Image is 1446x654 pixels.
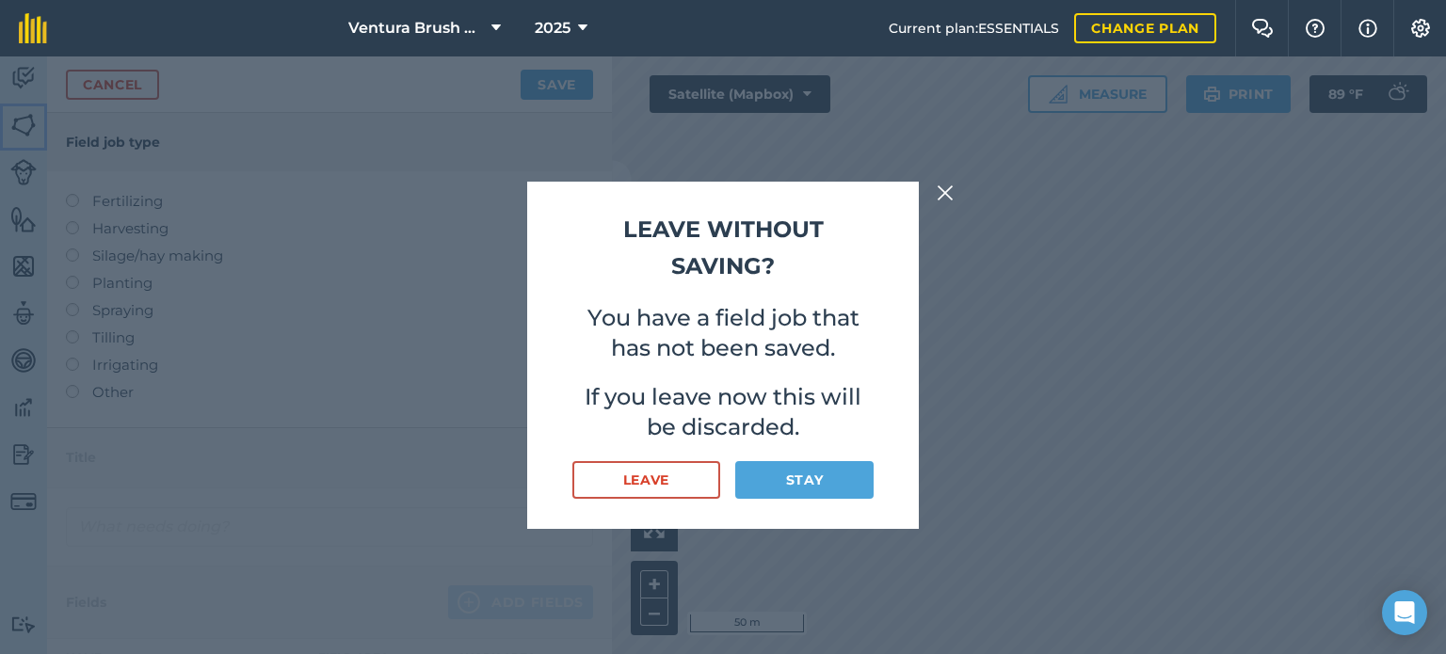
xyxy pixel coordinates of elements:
span: 2025 [535,17,570,40]
p: If you leave now this will be discarded. [572,382,874,442]
button: Stay [735,461,874,499]
a: Change plan [1074,13,1216,43]
img: svg+xml;base64,PHN2ZyB4bWxucz0iaHR0cDovL3d3dy53My5vcmcvMjAwMC9zdmciIHdpZHRoPSIyMiIgaGVpZ2h0PSIzMC... [937,182,954,204]
img: Two speech bubbles overlapping with the left bubble in the forefront [1251,19,1274,38]
div: Open Intercom Messenger [1382,590,1427,635]
span: Current plan : ESSENTIALS [889,18,1059,39]
img: A cog icon [1409,19,1432,38]
h2: Leave without saving? [572,212,874,284]
button: Leave [572,461,720,499]
img: fieldmargin Logo [19,13,47,43]
span: Ventura Brush Goats [348,17,484,40]
img: A question mark icon [1304,19,1326,38]
p: You have a field job that has not been saved. [572,303,874,363]
img: svg+xml;base64,PHN2ZyB4bWxucz0iaHR0cDovL3d3dy53My5vcmcvMjAwMC9zdmciIHdpZHRoPSIxNyIgaGVpZ2h0PSIxNy... [1358,17,1377,40]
